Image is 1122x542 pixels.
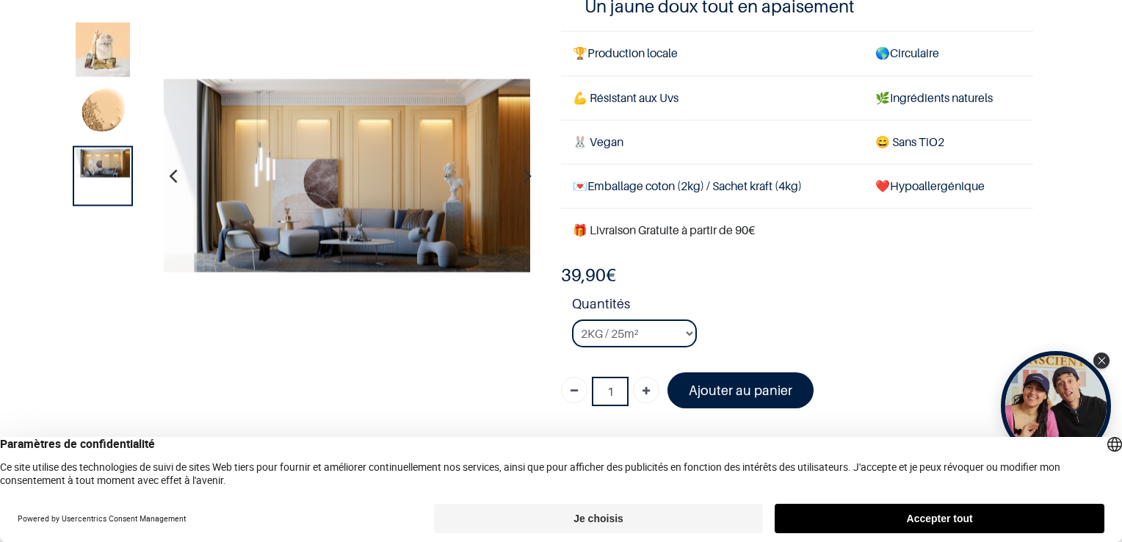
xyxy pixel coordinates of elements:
[875,46,890,60] span: 🌎
[572,294,1033,319] strong: Quantités
[875,134,899,149] span: 😄 S
[864,76,1032,120] td: Ingrédients naturels
[76,23,130,77] img: Product image
[864,120,1032,164] td: ans TiO2
[12,12,57,57] button: Open chat widget
[875,90,890,105] span: 🌿
[864,164,1032,208] td: ❤️Hypoallergénique
[689,383,792,398] font: Ajouter au panier
[573,46,587,60] span: 🏆
[633,377,659,403] a: Ajouter
[1093,353,1110,369] div: Close Tolstoy widget
[573,178,587,193] span: 💌
[561,377,587,403] a: Supprimer
[561,264,606,286] span: 39,90
[561,164,864,208] td: Emballage coton (2kg) / Sachet kraft (4kg)
[76,86,130,140] img: Product image
[1001,351,1111,461] div: Open Tolstoy
[76,149,130,178] img: Product image
[1001,351,1111,461] div: Tolstoy bubble widget
[573,223,755,237] font: 🎁 Livraison Gratuite à partir de 90€
[864,32,1032,76] td: Circulaire
[1001,351,1111,461] div: Open Tolstoy widget
[667,372,814,408] a: Ajouter au panier
[561,264,616,286] b: €
[164,79,531,272] img: Product image
[573,90,678,105] span: 💪 Résistant aux Uvs
[573,134,623,149] span: 🐰 Vegan
[561,32,864,76] td: Production locale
